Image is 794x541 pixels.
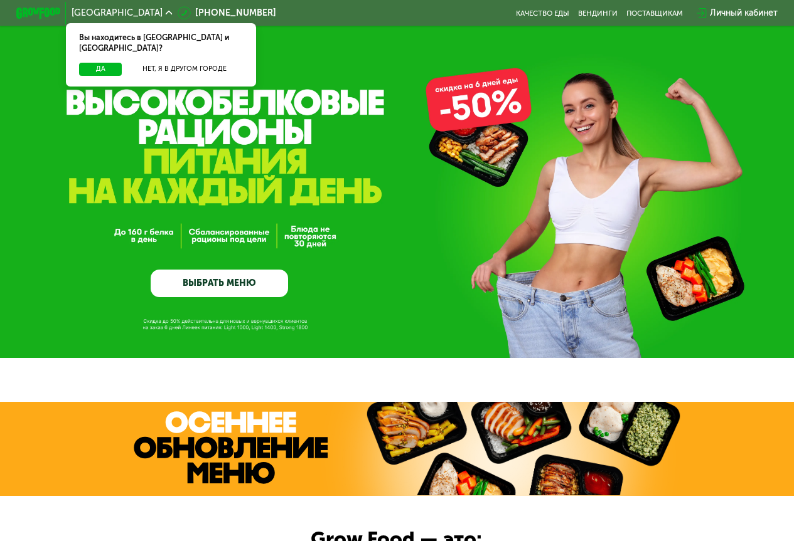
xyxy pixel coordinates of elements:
a: Качество еды [516,9,569,18]
div: поставщикам [626,9,683,18]
a: [PHONE_NUMBER] [178,6,276,19]
a: Вендинги [578,9,618,18]
a: ВЫБРАТЬ МЕНЮ [151,270,288,297]
span: [GEOGRAPHIC_DATA] [72,9,163,18]
button: Нет, я в другом городе [126,63,242,76]
div: Личный кабинет [710,6,778,19]
div: Вы находитесь в [GEOGRAPHIC_DATA] и [GEOGRAPHIC_DATA]? [66,23,255,63]
button: Да [79,63,122,76]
